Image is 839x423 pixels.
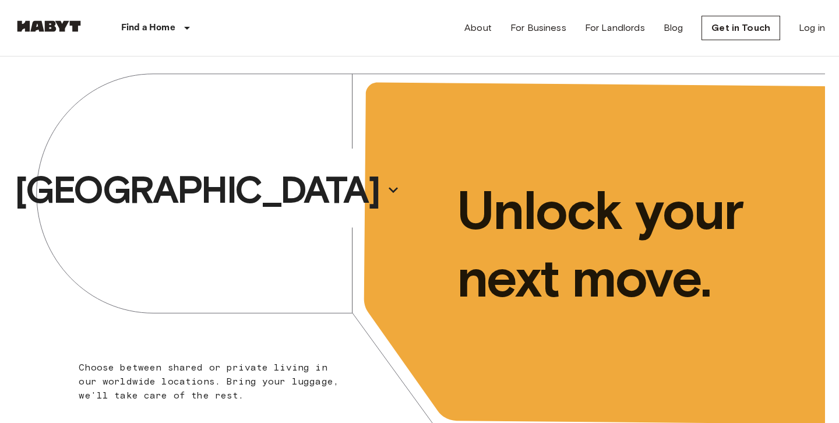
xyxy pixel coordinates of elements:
a: For Landlords [585,21,645,35]
a: Get in Touch [701,16,780,40]
a: For Business [510,21,566,35]
button: [GEOGRAPHIC_DATA] [10,163,405,217]
a: Blog [664,21,683,35]
img: Habyt [14,20,84,32]
a: About [464,21,492,35]
p: Find a Home [121,21,175,35]
p: Choose between shared or private living in our worldwide locations. Bring your luggage, we'll tak... [79,361,346,403]
p: Unlock your next move. [457,177,806,312]
a: Log in [799,21,825,35]
p: [GEOGRAPHIC_DATA] [15,167,379,213]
